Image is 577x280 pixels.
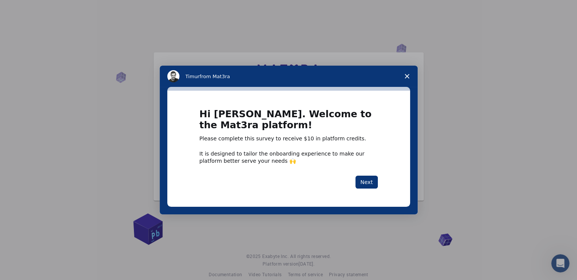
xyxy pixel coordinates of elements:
[200,74,230,79] span: from Mat3ra
[14,5,42,12] span: Podrška
[186,74,200,79] span: Timur
[355,176,378,189] button: Next
[396,66,418,87] span: Close survey
[200,109,378,135] h1: Hi [PERSON_NAME]. Welcome to the Mat3ra platform!
[200,150,378,164] div: It is designed to tailor the onboarding experience to make our platform better serve your needs 🙌
[167,70,179,82] img: Profile image for Timur
[200,135,378,143] div: Please complete this survey to receive $10 in platform credits.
